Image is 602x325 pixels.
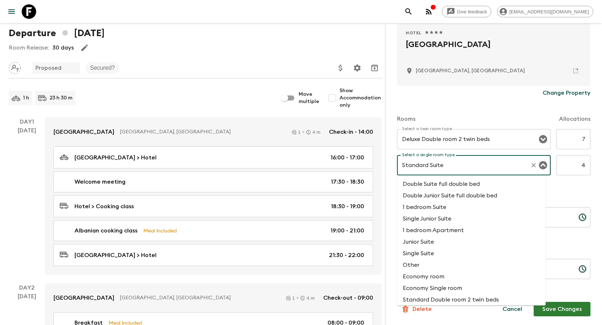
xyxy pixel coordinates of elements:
[74,226,137,235] p: Albanian cooking class
[397,282,546,294] li: Economy Single room
[74,202,134,211] p: Hotel > Cooking class
[300,296,315,300] div: 4 m
[45,117,382,146] a: [GEOGRAPHIC_DATA][GEOGRAPHIC_DATA], [GEOGRAPHIC_DATA]14 mCheck-in - 14:00
[90,64,115,72] p: Secured?
[120,294,277,302] p: [GEOGRAPHIC_DATA], [GEOGRAPHIC_DATA]
[505,9,593,14] span: [EMAIL_ADDRESS][DOMAIN_NAME]
[416,67,525,74] p: Tirana, Albania
[45,283,382,312] a: [GEOGRAPHIC_DATA][GEOGRAPHIC_DATA], [GEOGRAPHIC_DATA]14 mCheck-out - 09:00
[330,226,364,235] p: 19:00 - 21:00
[330,153,364,162] p: 16:00 - 17:00
[397,115,415,123] p: Rooms
[401,4,416,19] button: search adventures
[18,126,36,275] div: [DATE]
[406,30,422,36] span: Hotel
[397,213,546,224] li: Single Junior Suite
[575,262,590,276] button: Choose time, selected time is 9:00 AM
[543,86,590,100] button: Change Property
[331,178,364,186] p: 17:30 - 18:30
[329,128,373,136] p: Check-in - 14:00
[9,283,45,292] p: Day 2
[54,244,373,266] a: [GEOGRAPHIC_DATA] > Hotel21:30 - 22:00
[333,61,348,75] button: Update Price, Early Bird Discount and Costs
[529,160,539,170] button: Clear
[538,160,548,170] button: Close
[299,91,319,105] span: Move multiple
[402,126,452,132] label: Select a twin room type
[54,220,373,241] a: Albanian cooking classMeal Included19:00 - 21:00
[74,178,125,186] p: Welcome meeting
[4,4,19,19] button: menu
[143,227,177,235] p: Meal Included
[23,94,29,102] p: 1 h
[397,302,436,316] button: Delete
[397,248,546,259] li: Single Suite
[453,9,491,14] span: Give feedback
[9,64,21,70] span: Assign pack leader
[52,43,74,52] p: 30 days
[397,224,546,236] li: 1 bedroom Apartment
[54,195,373,217] a: Hotel > Cooking class18:30 - 19:00
[9,43,49,52] p: Room Release:
[497,6,593,17] div: [EMAIL_ADDRESS][DOMAIN_NAME]
[575,210,590,224] button: Choose time, selected time is 2:00 PM
[54,294,114,302] p: [GEOGRAPHIC_DATA]
[397,178,546,190] li: Double Suite full double bed
[350,61,364,75] button: Settings
[292,130,300,134] div: 1
[74,251,157,260] p: [GEOGRAPHIC_DATA] > Hotel
[54,171,373,192] a: Welcome meeting17:30 - 18:30
[494,302,531,316] button: Cancel
[543,89,590,97] p: Change Property
[367,61,382,75] button: Archive (Completed, Cancelled or Unsynced Departures only)
[340,87,382,109] span: Show Accommodation only
[323,294,373,302] p: Check-out - 09:00
[534,302,590,316] button: Save Changes
[35,64,61,72] p: Proposed
[50,94,72,102] p: 23 h 30 m
[54,146,373,168] a: [GEOGRAPHIC_DATA] > Hotel16:00 - 17:00
[9,117,45,126] p: Day 1
[559,115,590,123] p: Allocations
[306,130,320,134] div: 4 m
[406,39,582,62] h2: [GEOGRAPHIC_DATA]
[397,201,546,213] li: 1 bedroom Suite
[120,128,283,136] p: [GEOGRAPHIC_DATA], [GEOGRAPHIC_DATA]
[397,294,546,305] li: Standard Double room 2 twin beds
[331,202,364,211] p: 18:30 - 19:00
[397,190,546,201] li: Double Junior Suite full double bed
[86,62,119,74] div: Secured?
[329,251,364,260] p: 21:30 - 22:00
[9,26,104,40] h1: Departure [DATE]
[538,134,548,144] button: Open
[413,305,432,313] p: Delete
[397,236,546,248] li: Junior Suite
[286,296,295,300] div: 1
[54,128,114,136] p: [GEOGRAPHIC_DATA]
[442,6,491,17] a: Give feedback
[74,153,157,162] p: [GEOGRAPHIC_DATA] > Hotel
[397,259,546,271] li: Other
[402,152,455,158] label: Select a single room type
[397,271,546,282] li: Economy room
